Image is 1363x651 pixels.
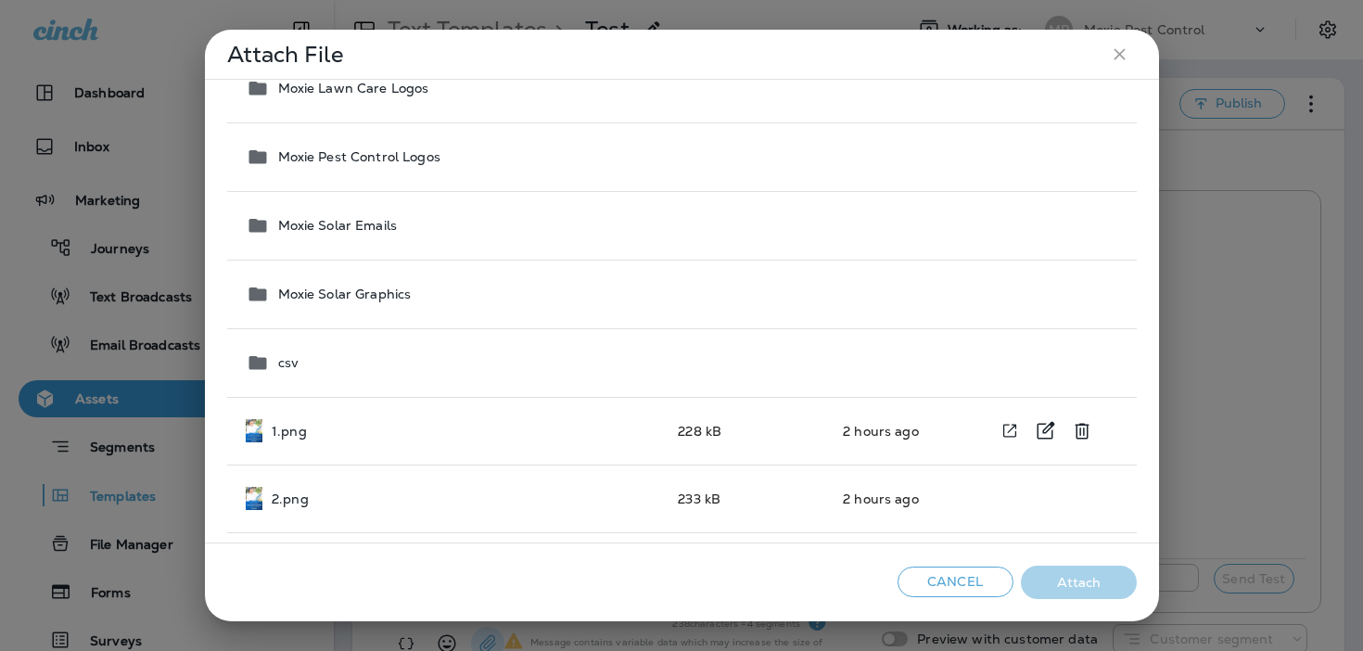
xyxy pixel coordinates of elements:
[828,532,957,600] td: 2 hours ago
[1064,413,1101,450] div: Delete 1.png
[278,287,412,301] p: Moxie Solar Graphics
[1026,413,1064,450] div: Rename 1.png
[828,465,957,532] td: 2 hours ago
[278,81,429,96] p: Moxie Lawn Care Logos
[663,532,828,600] td: 262 kB
[278,218,398,233] p: Moxie Solar Emails
[278,355,299,370] p: csv
[828,397,957,465] td: 2 hours ago
[227,47,344,62] p: Attach File
[278,149,440,164] p: Moxie Pest Control Logos
[898,567,1013,597] button: Cancel
[663,397,828,465] td: 228 kB
[663,465,828,532] td: 233 kB
[246,419,262,442] img: 1.png
[1102,37,1137,71] button: close
[993,414,1026,448] div: View file in a new window
[246,487,262,510] img: 2.png
[272,491,309,506] p: 2.png
[272,424,307,439] p: 1.png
